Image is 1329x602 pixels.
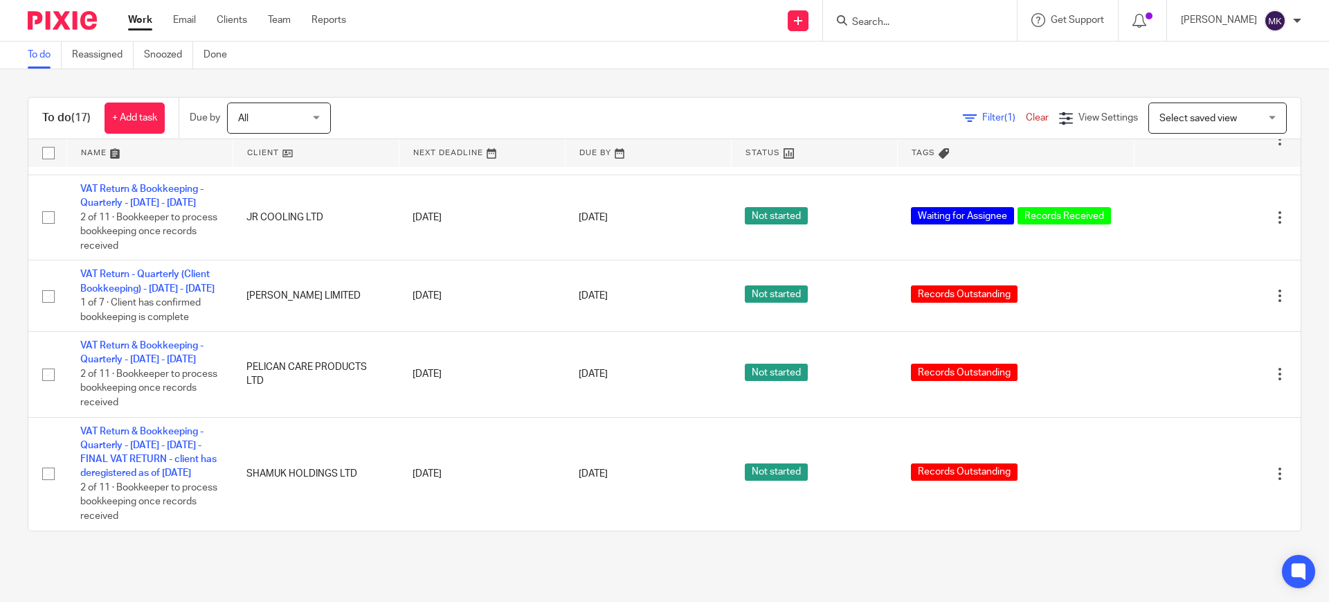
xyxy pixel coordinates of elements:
[80,298,201,322] span: 1 of 7 · Client has confirmed bookkeeping is complete
[80,269,215,293] a: VAT Return - Quarterly (Client Bookkeeping) - [DATE] - [DATE]
[233,332,399,417] td: PELICAN CARE PRODUCTS LTD
[911,364,1018,381] span: Records Outstanding
[745,463,808,481] span: Not started
[128,13,152,27] a: Work
[1018,207,1111,224] span: Records Received
[579,469,608,479] span: [DATE]
[1051,15,1104,25] span: Get Support
[911,207,1014,224] span: Waiting for Assignee
[268,13,291,27] a: Team
[311,13,346,27] a: Reports
[80,369,217,407] span: 2 of 11 · Bookkeeper to process bookkeeping once records received
[579,213,608,222] span: [DATE]
[173,13,196,27] a: Email
[80,427,217,479] a: VAT Return & Bookkeeping - Quarterly - [DATE] - [DATE] - FINAL VAT RETURN - client has deregister...
[579,369,608,379] span: [DATE]
[982,113,1026,123] span: Filter
[399,417,565,530] td: [DATE]
[144,42,193,69] a: Snoozed
[851,17,975,29] input: Search
[1004,113,1015,123] span: (1)
[233,260,399,332] td: [PERSON_NAME] LIMITED
[745,207,808,224] span: Not started
[233,175,399,260] td: JR COOLING LTD
[28,11,97,30] img: Pixie
[80,483,217,521] span: 2 of 11 · Bookkeeper to process bookkeeping once records received
[217,13,247,27] a: Clients
[105,103,165,134] a: + Add task
[745,364,808,381] span: Not started
[745,285,808,303] span: Not started
[399,175,565,260] td: [DATE]
[80,341,204,364] a: VAT Return & Bookkeeping - Quarterly - [DATE] - [DATE]
[1181,13,1257,27] p: [PERSON_NAME]
[28,42,62,69] a: To do
[190,111,220,125] p: Due by
[399,332,565,417] td: [DATE]
[80,184,204,208] a: VAT Return & Bookkeeping - Quarterly - [DATE] - [DATE]
[72,42,134,69] a: Reassigned
[1264,10,1286,32] img: svg%3E
[80,213,217,251] span: 2 of 11 · Bookkeeper to process bookkeeping once records received
[399,260,565,332] td: [DATE]
[204,42,237,69] a: Done
[42,111,91,125] h1: To do
[1159,114,1237,123] span: Select saved view
[71,112,91,123] span: (17)
[238,114,248,123] span: All
[911,285,1018,303] span: Records Outstanding
[912,149,935,157] span: Tags
[1026,113,1049,123] a: Clear
[1078,113,1138,123] span: View Settings
[579,291,608,301] span: [DATE]
[911,463,1018,481] span: Records Outstanding
[233,417,399,530] td: SHAMUK HOLDINGS LTD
